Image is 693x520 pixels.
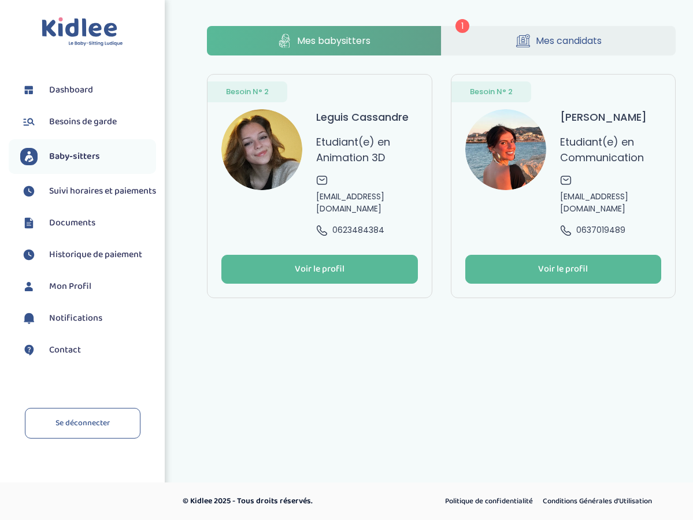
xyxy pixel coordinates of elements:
span: Historique de paiement [49,248,142,262]
img: avatar [465,109,546,190]
span: Mon Profil [49,280,91,294]
span: Baby-sitters [49,150,100,164]
span: Mes babysitters [297,34,370,48]
span: 1 [455,19,469,33]
span: Contact [49,343,81,357]
h3: Leguis Cassandre [316,109,409,125]
a: Baby-sitters [20,148,156,165]
a: Mon Profil [20,278,156,295]
span: Notifications [49,311,102,325]
button: Voir le profil [465,255,661,284]
a: Besoins de garde [20,113,156,131]
a: Documents [20,214,156,232]
img: documents.svg [20,214,38,232]
div: Voir le profil [538,263,588,276]
a: Besoin N° 2 avatar Leguis Cassandre Etudiant(e) en Animation 3D [EMAIL_ADDRESS][DOMAIN_NAME] 0623... [207,74,432,298]
span: 0623484384 [332,224,384,236]
img: profil.svg [20,278,38,295]
a: Besoin N° 2 avatar [PERSON_NAME] Etudiant(e) en Communication [EMAIL_ADDRESS][DOMAIN_NAME] 063701... [451,74,676,298]
p: Etudiant(e) en Animation 3D [316,134,417,165]
a: Contact [20,341,156,359]
a: Dashboard [20,81,156,99]
p: © Kidlee 2025 - Tous droits réservés. [183,495,396,507]
a: Notifications [20,310,156,327]
div: Voir le profil [295,263,344,276]
span: Mes candidats [536,34,602,48]
img: suivihoraire.svg [20,246,38,263]
span: Besoin N° 2 [226,86,269,98]
span: [EMAIL_ADDRESS][DOMAIN_NAME] [316,191,417,215]
img: babysitters.svg [20,148,38,165]
span: Besoins de garde [49,115,117,129]
a: Historique de paiement [20,246,156,263]
img: notification.svg [20,310,38,327]
span: Documents [49,216,95,230]
img: avatar [221,109,302,190]
p: Etudiant(e) en Communication [560,134,661,165]
a: Mes candidats [442,26,676,55]
span: Dashboard [49,83,93,97]
img: besoin.svg [20,113,38,131]
img: logo.svg [42,17,123,47]
span: 0637019489 [576,224,625,236]
a: Politique de confidentialité [441,494,537,509]
span: [EMAIL_ADDRESS][DOMAIN_NAME] [560,191,661,215]
button: Voir le profil [221,255,417,284]
span: Suivi horaires et paiements [49,184,156,198]
img: suivihoraire.svg [20,183,38,200]
h3: [PERSON_NAME] [560,109,647,125]
img: contact.svg [20,341,38,359]
a: Conditions Générales d’Utilisation [539,494,656,509]
a: Mes babysitters [207,26,441,55]
span: Besoin N° 2 [470,86,513,98]
a: Se déconnecter [25,408,140,439]
a: Suivi horaires et paiements [20,183,156,200]
img: dashboard.svg [20,81,38,99]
